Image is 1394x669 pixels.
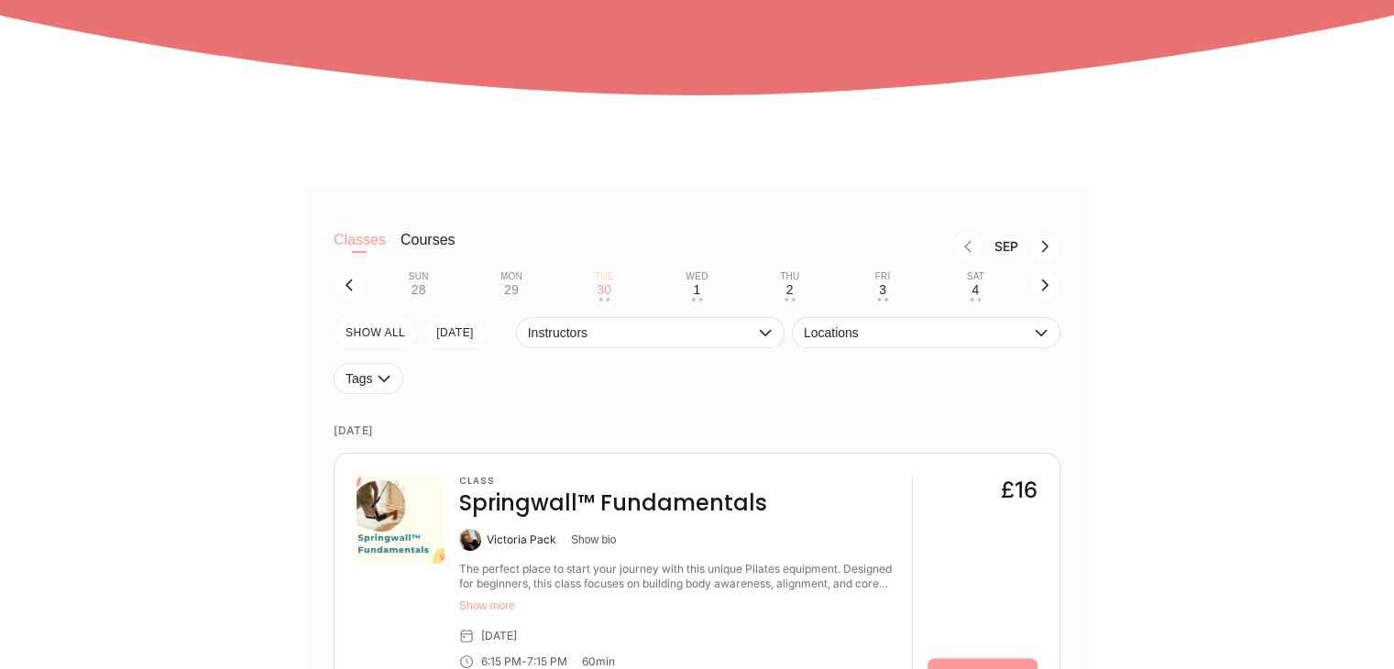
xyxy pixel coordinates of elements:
time: [DATE] [334,409,1060,453]
div: 1 [693,282,700,297]
div: £16 [1001,476,1037,505]
button: Classes [334,231,386,268]
div: Thu [780,271,799,282]
div: 29 [504,282,519,297]
button: Next month, Oct [1029,231,1060,262]
button: Courses [401,231,456,268]
img: Victoria Pack [459,529,481,551]
nav: Month switch [484,231,1060,262]
div: Fri [875,271,891,282]
button: Tags [334,363,403,394]
div: 6:15 PM [481,654,521,669]
button: [DATE] [424,317,486,348]
div: • • [785,298,796,302]
div: Month Sep [983,239,1029,254]
span: Locations [804,325,1030,340]
div: Sun [409,271,429,282]
button: Show bio [571,532,616,547]
div: 30 [597,282,611,297]
div: • • [598,298,609,302]
img: 14be0ce3-d8c7-446d-bb14-09f6601fc29a.png [357,476,445,564]
div: Mon [500,271,522,282]
h3: Class [459,476,767,487]
button: Instructors [516,317,785,348]
div: 28 [412,282,426,297]
div: Victoria Pack [487,532,556,547]
button: Locations [792,317,1060,348]
div: • • [877,298,888,302]
div: - [521,654,527,669]
span: Tags [346,371,373,386]
div: Wed [686,271,708,282]
div: 7:15 PM [527,654,567,669]
button: Show more [459,598,897,613]
div: 60 min [582,654,615,669]
h4: Springwall™ Fundamentals [459,488,767,518]
div: Sat [967,271,984,282]
div: • • [691,298,702,302]
div: [DATE] [481,629,517,643]
div: 2 [786,282,794,297]
button: SHOW All [334,317,417,348]
div: 3 [879,282,886,297]
div: Tue [595,271,614,282]
div: The perfect place to start your journey with this unique Pilates equipment. Designed for beginner... [459,562,897,591]
div: 4 [971,282,979,297]
button: Previous month, Aug [952,231,983,262]
div: • • [970,298,981,302]
span: Instructors [528,325,754,340]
